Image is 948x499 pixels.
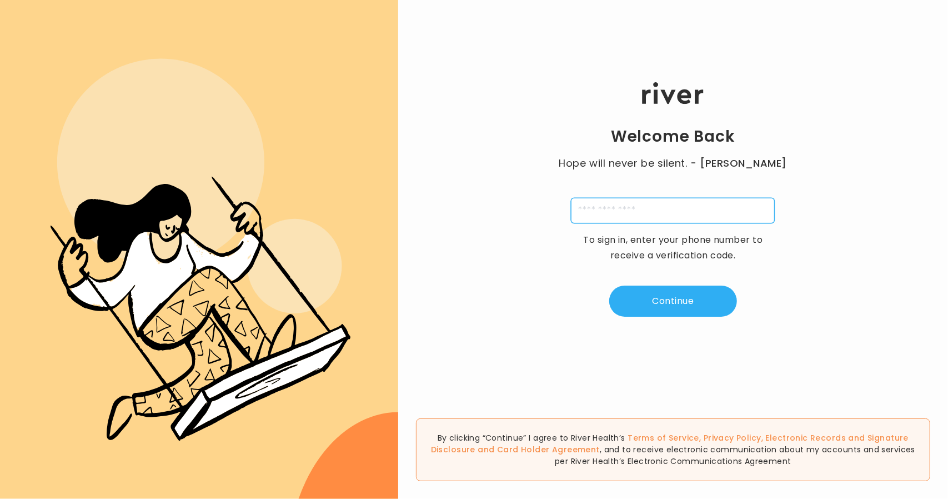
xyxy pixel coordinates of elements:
[497,444,600,455] a: Card Holder Agreement
[431,432,909,455] a: Electronic Records and Signature Disclosure
[690,156,787,171] span: - [PERSON_NAME]
[704,432,761,443] a: Privacy Policy
[555,444,915,467] span: , and to receive electronic communication about my accounts and services per River Health’s Elect...
[431,432,909,455] span: , , and
[416,418,930,481] div: By clicking “Continue” I agree to River Health’s
[609,286,737,317] button: Continue
[611,127,735,147] h1: Welcome Back
[628,432,699,443] a: Terms of Service
[576,232,770,263] p: To sign in, enter your phone number to receive a verification code.
[548,156,798,171] p: Hope will never be silent.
